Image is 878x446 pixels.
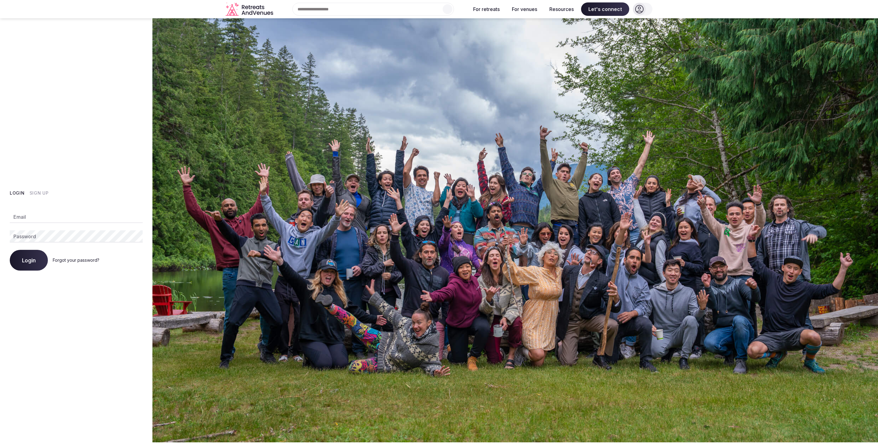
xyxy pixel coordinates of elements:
[10,250,48,271] button: Login
[507,2,542,16] button: For venues
[581,2,629,16] span: Let's connect
[226,2,274,16] a: Visit the homepage
[226,2,274,16] svg: Retreats and Venues company logo
[152,18,878,442] img: My Account Background
[53,257,99,263] a: Forgot your password?
[30,190,49,196] button: Sign Up
[468,2,505,16] button: For retreats
[10,190,25,196] button: Login
[22,257,36,263] span: Login
[544,2,579,16] button: Resources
